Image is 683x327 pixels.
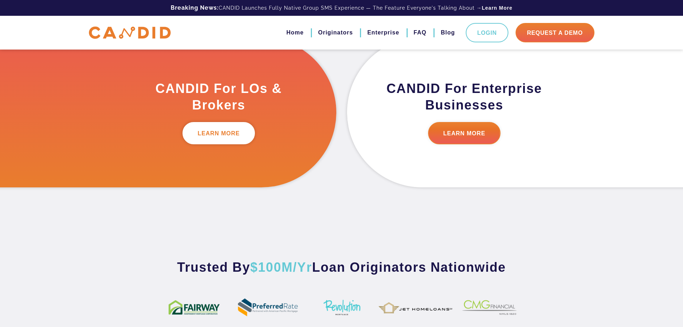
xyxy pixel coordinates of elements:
[482,4,512,11] a: Learn More
[367,27,399,39] a: Enterprise
[414,27,427,39] a: FAQ
[286,27,304,39] a: Home
[250,260,312,275] span: $100M/Yr
[466,23,508,42] a: Login
[383,80,546,113] h3: CANDID For Enterprise Businesses
[516,23,594,42] a: Request A Demo
[318,27,353,39] a: Originators
[162,259,521,276] h3: Trusted By Loan Originators Nationwide
[428,122,501,144] a: LEARN MORE
[89,27,171,39] img: CANDID APP
[441,27,455,39] a: Blog
[137,80,300,113] h3: CANDID For LOs & Brokers
[171,4,219,11] b: Breaking News:
[182,122,255,144] a: LEARN MORE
